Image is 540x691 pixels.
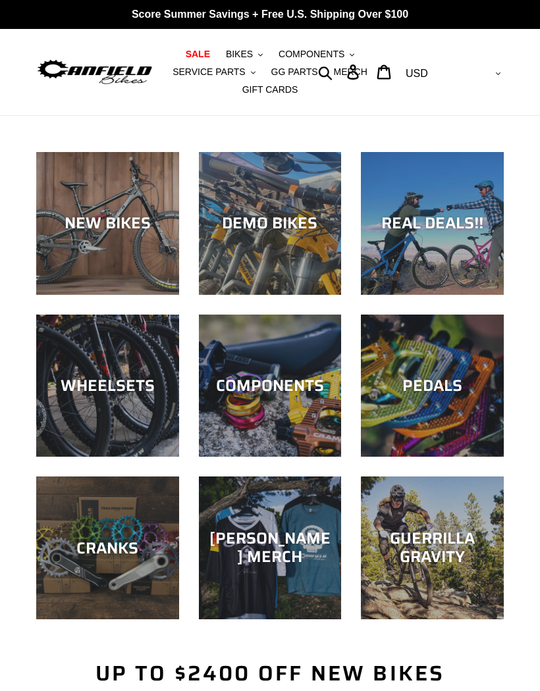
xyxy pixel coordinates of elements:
[36,57,153,86] img: Canfield Bikes
[226,49,253,60] span: BIKES
[36,538,179,557] div: CRANKS
[361,476,504,619] a: GUERRILLA GRAVITY
[361,315,504,457] a: PEDALS
[219,45,269,63] button: BIKES
[199,529,342,567] div: [PERSON_NAME] MERCH
[361,152,504,295] a: REAL DEALS!!
[242,84,298,95] span: GIFT CARDS
[236,81,305,99] a: GIFT CARDS
[272,45,361,63] button: COMPONENTS
[173,66,245,78] span: SERVICE PARTS
[265,63,325,81] a: GG PARTS
[199,476,342,619] a: [PERSON_NAME] MERCH
[361,376,504,396] div: PEDALS
[199,376,342,396] div: COMPONENTS
[166,63,261,81] button: SERVICE PARTS
[186,49,210,60] span: SALE
[36,476,179,619] a: CRANKS
[199,152,342,295] a: DEMO BIKES
[36,152,179,295] a: NEW BIKES
[199,315,342,457] a: COMPONENTS
[271,66,318,78] span: GG PARTS
[36,376,179,396] div: WHEELSETS
[279,49,344,60] span: COMPONENTS
[361,529,504,567] div: GUERRILLA GRAVITY
[199,214,342,233] div: DEMO BIKES
[36,214,179,233] div: NEW BIKES
[36,661,504,686] h2: Up to $2400 Off New Bikes
[361,214,504,233] div: REAL DEALS!!
[36,315,179,457] a: WHEELSETS
[179,45,217,63] a: SALE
